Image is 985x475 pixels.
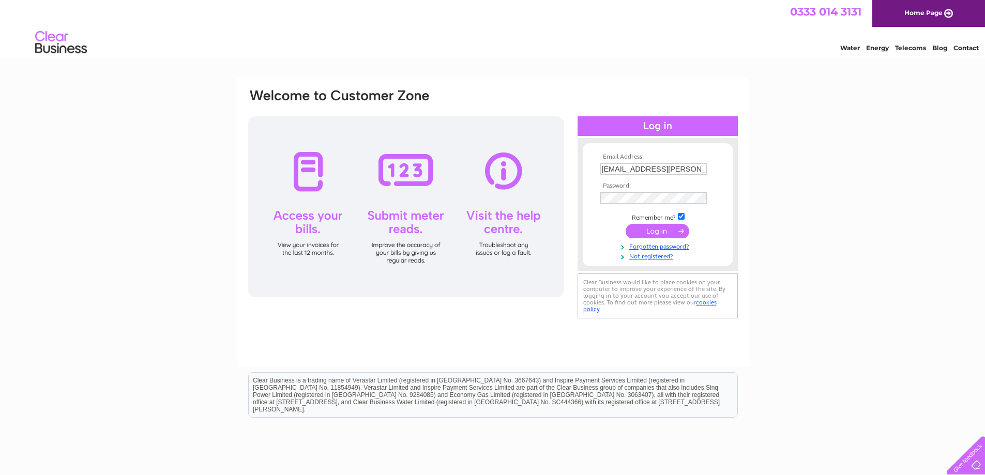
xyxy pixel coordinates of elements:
[790,5,861,18] a: 0333 014 3131
[249,6,737,50] div: Clear Business is a trading name of Verastar Limited (registered in [GEOGRAPHIC_DATA] No. 3667643...
[953,44,979,52] a: Contact
[598,182,718,190] th: Password:
[932,44,947,52] a: Blog
[578,273,738,318] div: Clear Business would like to place cookies on your computer to improve your experience of the sit...
[866,44,889,52] a: Energy
[895,44,926,52] a: Telecoms
[600,241,718,251] a: Forgotten password?
[583,299,717,313] a: cookies policy
[840,44,860,52] a: Water
[598,211,718,222] td: Remember me?
[600,251,718,261] a: Not registered?
[598,154,718,161] th: Email Address:
[626,224,689,238] input: Submit
[35,27,87,58] img: logo.png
